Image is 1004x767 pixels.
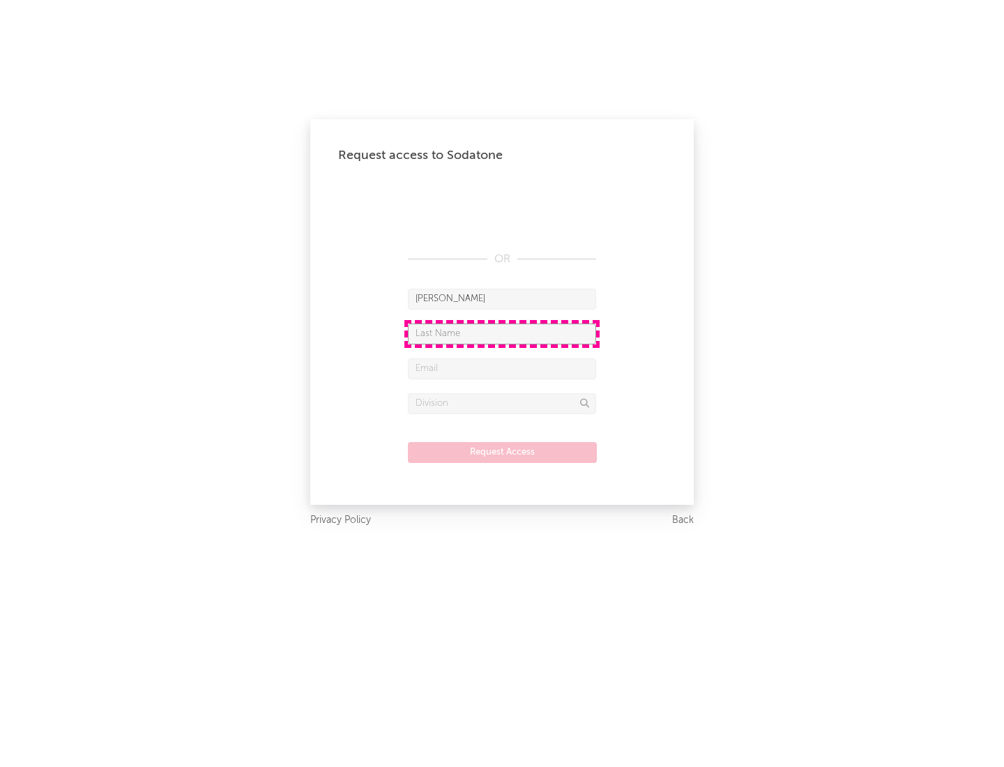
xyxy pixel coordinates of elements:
button: Request Access [408,442,597,463]
div: Request access to Sodatone [338,147,666,164]
input: Last Name [408,324,596,344]
input: Division [408,393,596,414]
div: OR [408,251,596,268]
input: Email [408,358,596,379]
a: Back [672,512,694,529]
a: Privacy Policy [310,512,371,529]
input: First Name [408,289,596,310]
